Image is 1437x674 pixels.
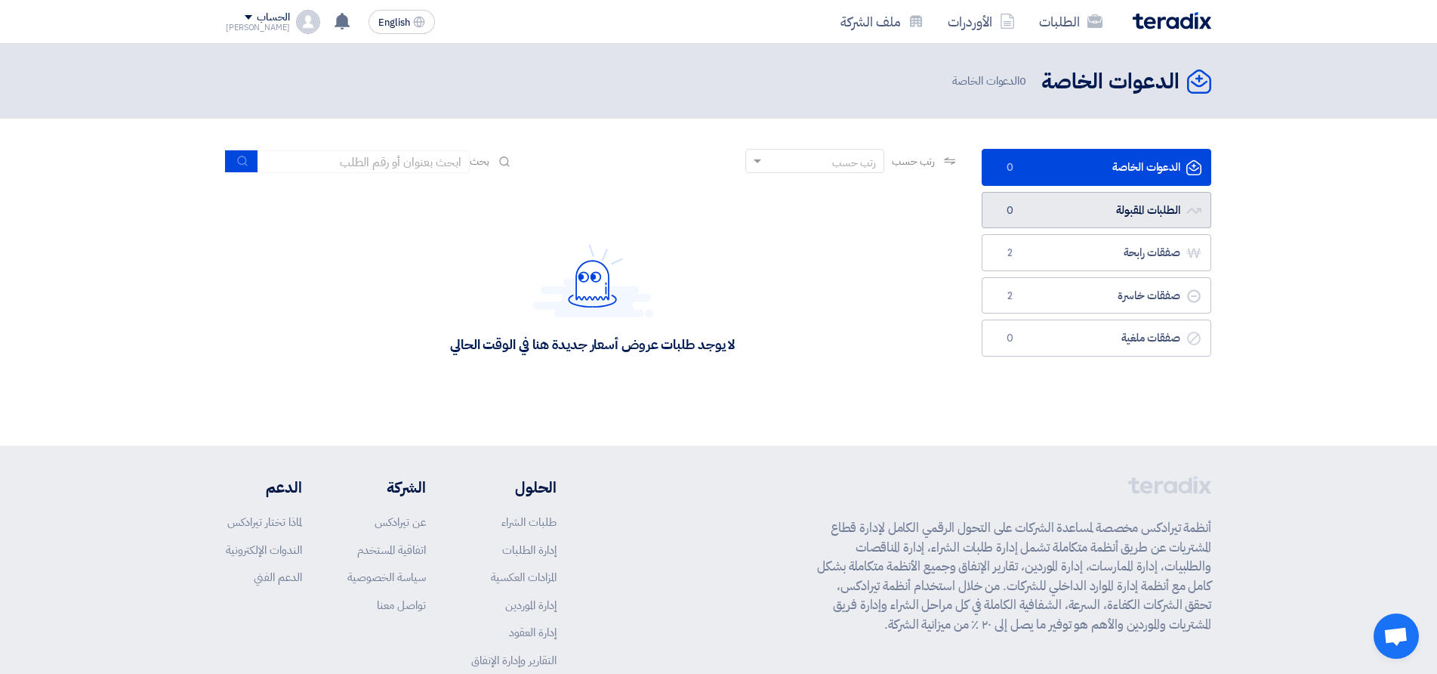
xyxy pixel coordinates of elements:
[378,17,410,28] span: English
[491,569,557,586] a: المزادات العكسية
[1001,246,1019,261] span: 2
[357,542,426,558] a: اتفاقية المستخدم
[226,23,290,32] div: [PERSON_NAME]
[450,335,735,353] div: لا يوجد طلبات عروض أسعار جديدة هنا في الوقت الحالي
[471,652,557,669] a: التقارير وإدارة الإنفاق
[470,153,489,169] span: بحث
[1374,614,1419,659] div: Open chat
[982,192,1211,229] a: الطلبات المقبولة0
[1133,12,1211,29] img: Teradix logo
[1001,289,1019,304] span: 2
[227,514,302,530] a: لماذا تختار تيرادكس
[982,277,1211,314] a: صفقات خاسرة2
[892,153,935,169] span: رتب حسب
[936,4,1027,39] a: الأوردرات
[226,476,302,499] li: الدعم
[1001,203,1019,218] span: 0
[982,320,1211,357] a: صفقات ملغية0
[369,10,435,34] button: English
[471,476,557,499] li: الحلول
[375,514,426,530] a: عن تيرادكس
[817,518,1211,634] p: أنظمة تيرادكس مخصصة لمساعدة الشركات على التحول الرقمي الكامل لإدارة قطاع المشتريات عن طريق أنظمة ...
[257,11,289,24] div: الحساب
[1027,4,1115,39] a: الطلبات
[952,73,1029,90] span: الدعوات الخاصة
[1019,73,1026,89] span: 0
[258,150,470,173] input: ابحث بعنوان أو رقم الطلب
[1001,160,1019,175] span: 0
[832,155,876,171] div: رتب حسب
[1001,331,1019,346] span: 0
[377,597,426,614] a: تواصل معنا
[347,569,426,586] a: سياسة الخصوصية
[1041,67,1180,97] h2: الدعوات الخاصة
[532,244,653,317] img: Hello
[982,149,1211,186] a: الدعوات الخاصة0
[828,4,936,39] a: ملف الشركة
[296,10,320,34] img: profile_test.png
[501,514,557,530] a: طلبات الشراء
[226,542,302,558] a: الندوات الإلكترونية
[505,597,557,614] a: إدارة الموردين
[254,569,302,586] a: الدعم الفني
[982,234,1211,271] a: صفقات رابحة2
[502,542,557,558] a: إدارة الطلبات
[509,624,557,641] a: إدارة العقود
[347,476,426,499] li: الشركة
